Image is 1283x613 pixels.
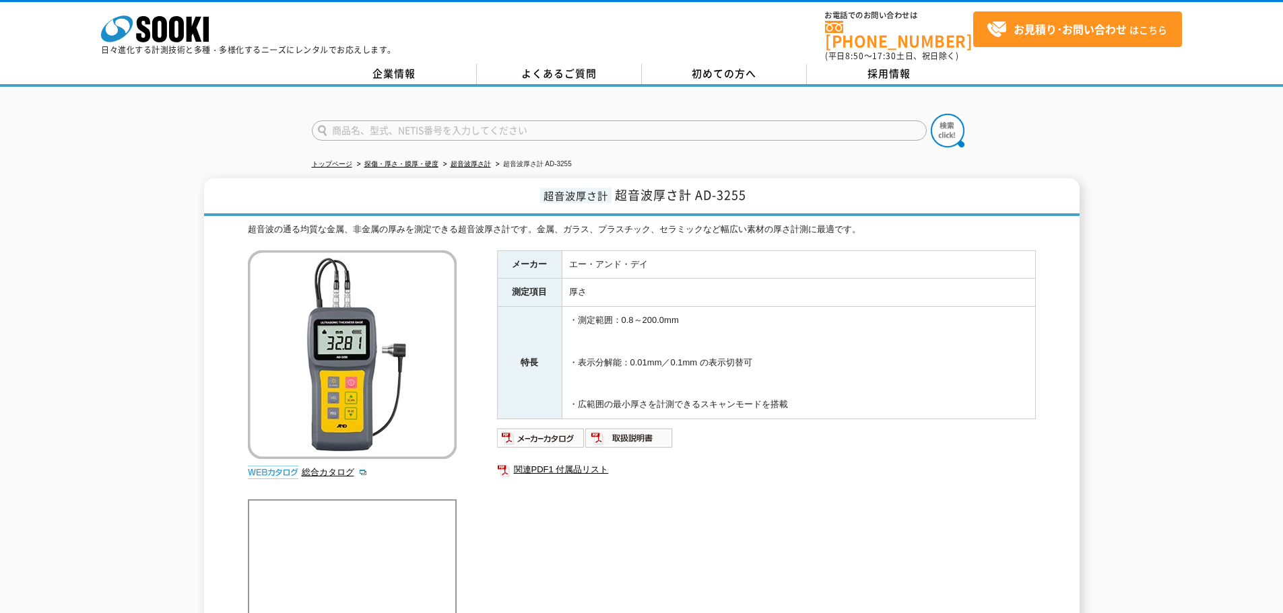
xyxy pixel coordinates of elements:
[477,64,642,84] a: よくあるご質問
[364,160,438,168] a: 探傷・厚さ・膜厚・硬度
[987,20,1167,40] span: はこちら
[1014,21,1127,37] strong: お見積り･お問い合わせ
[302,467,368,477] a: 総合カタログ
[248,466,298,479] img: webカタログ
[497,436,585,446] a: メーカーカタログ
[451,160,491,168] a: 超音波厚さ計
[497,307,562,419] th: 特長
[825,21,973,48] a: [PHONE_NUMBER]
[497,461,1036,478] a: 関連PDF1 付属品リスト
[825,11,973,20] span: お電話でのお問い合わせは
[642,64,807,84] a: 初めての方へ
[585,436,673,446] a: 取扱説明書
[101,46,396,54] p: 日々進化する計測技術と多種・多様化するニーズにレンタルでお応えします。
[497,427,585,449] img: メーカーカタログ
[562,307,1035,419] td: ・測定範囲：0.8～200.0mm ・表示分解能：0.01mm／0.1mm の表示切替可 ・広範囲の最小厚さを計測できるスキャンモードを搭載
[692,66,756,81] span: 初めての方へ
[493,157,572,172] li: 超音波厚さ計 AD-3255
[562,250,1035,279] td: エー・アンド・デイ
[807,64,972,84] a: 採用情報
[615,186,746,204] span: 超音波厚さ計 AD-3255
[248,250,457,459] img: 超音波厚さ計 AD-3255
[312,64,477,84] a: 企業情報
[845,50,864,62] span: 8:50
[312,160,352,168] a: トップページ
[973,11,1182,47] a: お見積り･お問い合わせはこちら
[585,427,673,449] img: 取扱説明書
[931,114,964,147] img: btn_search.png
[312,120,927,141] input: 商品名、型式、NETIS番号を入力してください
[872,50,896,62] span: 17:30
[497,279,562,307] th: 測定項目
[825,50,958,62] span: (平日 ～ 土日、祝日除く)
[497,250,562,279] th: メーカー
[248,223,1036,237] div: 超音波の通る均質な金属、非金属の厚みを測定できる超音波厚さ計です。金属、ガラス、プラスチック、セラミックなど幅広い素材の厚さ計測に最適です。
[562,279,1035,307] td: 厚さ
[540,188,612,203] span: 超音波厚さ計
